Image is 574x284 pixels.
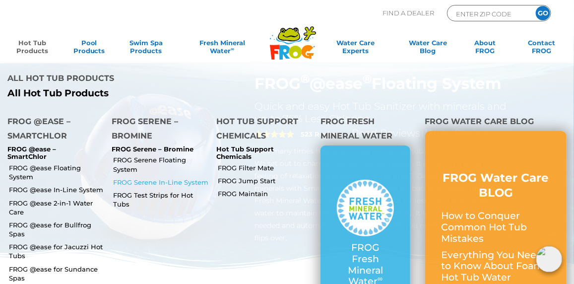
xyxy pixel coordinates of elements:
p: FROG @ease – SmartChlor [7,145,97,161]
a: FROG Maintain [218,189,313,198]
h4: FROG Water Care Blog [425,114,567,131]
a: All Hot Tub Products [7,88,280,99]
a: FROG @ease 2-in-1 Water Care [9,199,104,216]
input: Zip Code Form [455,8,522,19]
a: FROG Serene In-Line System [113,178,208,187]
a: FROG @ease In-Line System [9,185,104,194]
p: Hot Tub Support Chemicals [216,145,306,161]
p: Find A Dealer [383,5,434,21]
h4: FROG @ease – SmartChlor [7,114,97,145]
a: FROG @ease for Sundance Spas [9,265,104,283]
a: Fresh MineralWater∞ [181,39,263,59]
h3: FROG Water Care BLOG [442,171,551,201]
h4: FROG Serene – Bromine [112,114,201,145]
a: Water CareExperts [318,39,393,59]
a: Swim SpaProducts [124,39,168,59]
input: GO [536,6,550,20]
h4: Hot Tub Support Chemicals [216,114,306,145]
p: FROG Serene – Bromine [112,145,201,153]
a: AboutFROG [463,39,507,59]
sup: ∞ [231,46,234,52]
a: Hot TubProducts [10,39,54,59]
a: FROG @ease for Bullfrog Spas [9,220,104,238]
p: How to Conquer Common Hot Tub Mistakes [442,211,551,244]
a: FROG @ease for Jacuzzi Hot Tubs [9,242,104,260]
p: Everything You Need to Know About Foamy Hot Tub Water [442,250,551,284]
a: PoolProducts [67,39,111,59]
h4: All Hot Tub Products [7,71,280,88]
a: Water CareBlog [406,39,450,59]
img: openIcon [536,246,562,272]
sup: ∞ [378,274,383,283]
a: FROG Filter Mate [218,163,313,172]
a: ContactFROG [520,39,564,59]
a: FROG Test Strips for Hot Tubs [113,191,208,209]
a: FROG @ease Floating System [9,163,104,181]
a: FROG Jump Start [218,176,313,185]
a: FROG Serene Floating System [113,155,208,173]
h4: FROG Fresh Mineral Water [320,114,410,145]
